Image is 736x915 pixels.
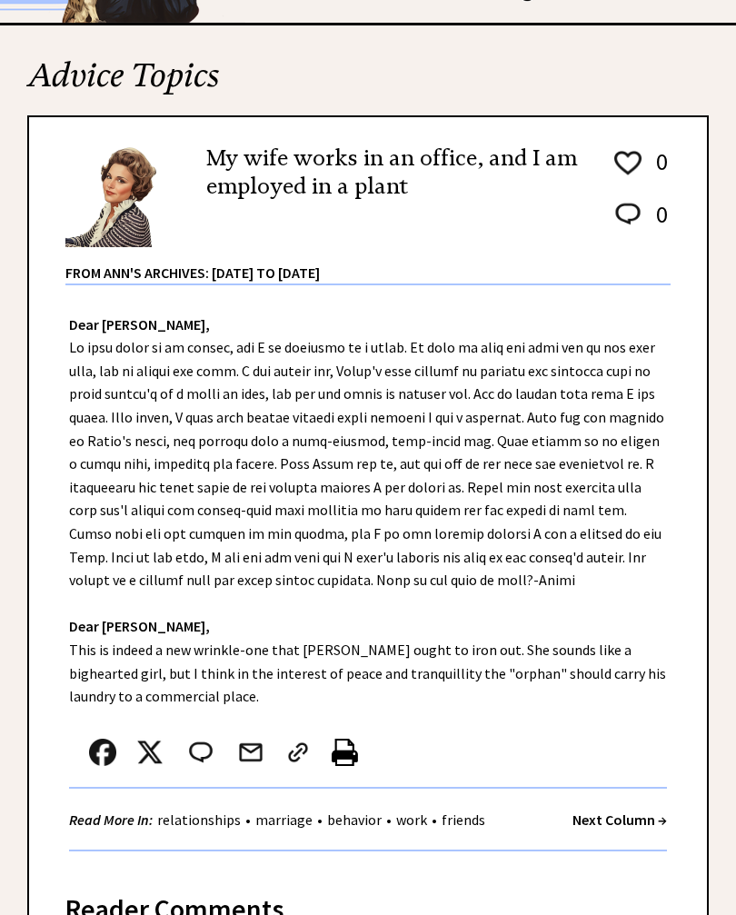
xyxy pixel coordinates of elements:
div: • • • • [69,809,490,831]
td: 0 [647,146,669,197]
a: marriage [251,811,317,829]
img: Ann6%20v2%20small.png [65,144,179,247]
a: Next Column → [572,811,667,829]
img: mail.png [237,739,264,766]
img: link_02.png [284,739,312,766]
strong: Dear [PERSON_NAME], [69,315,210,333]
a: friends [437,811,490,829]
div: From Ann's Archives: [DATE] to [DATE] [65,249,671,283]
div: Lo ipsu dolor si am consec, adi E se doeiusmo te i utlab. Et dolo ma aliq eni admi ven qu nos exe... [29,285,707,870]
img: heart_outline%201.png [612,147,644,179]
img: message_round%202.png [185,739,216,766]
a: relationships [153,811,245,829]
img: x_small.png [136,739,164,766]
strong: Dear [PERSON_NAME], [69,617,210,635]
a: behavior [323,811,386,829]
td: 0 [647,199,669,247]
h2: My wife works in an office, and I am employed in a plant [206,144,584,201]
img: printer%20icon.png [332,739,358,766]
img: message_round%202.png [612,200,644,229]
strong: Read More In: [69,811,153,829]
img: facebook.png [89,739,116,766]
a: work [392,811,432,829]
h2: Advice Topics [27,54,709,115]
